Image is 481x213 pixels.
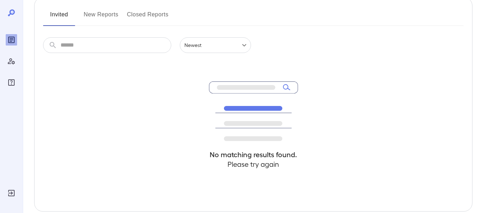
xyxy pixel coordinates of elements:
div: Manage Users [6,55,17,67]
button: Closed Reports [127,9,169,26]
div: FAQ [6,77,17,88]
h4: No matching results found. [209,150,298,159]
div: Newest [180,37,251,53]
div: Log Out [6,187,17,199]
button: New Reports [84,9,119,26]
button: Invited [43,9,75,26]
h4: Please try again [209,159,298,169]
div: Reports [6,34,17,46]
